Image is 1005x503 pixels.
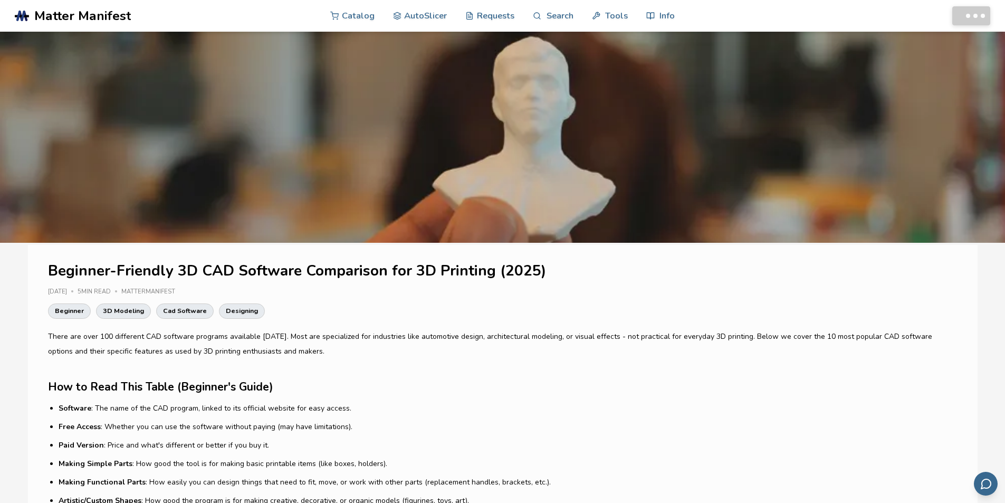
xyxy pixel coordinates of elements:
[96,303,151,318] a: 3D Modeling
[219,303,265,318] a: Designing
[48,263,958,279] h1: Beginner-Friendly 3D CAD Software Comparison for 3D Printing (2025)
[48,379,958,395] h2: How to Read This Table (Beginner's Guide)
[59,403,91,413] strong: Software
[974,472,998,496] button: Send feedback via email
[48,303,91,318] a: Beginner
[121,289,183,296] div: MatterManifest
[59,422,101,432] strong: Free Access
[59,459,132,469] strong: Making Simple Parts
[78,289,121,296] div: 5 min read
[34,8,131,23] span: Matter Manifest
[59,477,146,487] strong: Making Functional Parts
[156,303,214,318] a: Cad Software
[48,289,78,296] div: [DATE]
[59,440,958,451] li: : Price and what's different or better if you buy it.
[59,458,958,469] li: : How good the tool is for making basic printable items (like boxes, holders).
[59,421,958,432] li: : Whether you can use the software without paying (may have limitations).
[59,403,958,414] li: : The name of the CAD program, linked to its official website for easy access.
[59,477,958,488] li: : How easily you can design things that need to fit, move, or work with other parts (replacement ...
[48,329,958,359] p: There are over 100 different CAD software programs available [DATE]. Most are specialized for ind...
[59,440,104,450] strong: Paid Version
